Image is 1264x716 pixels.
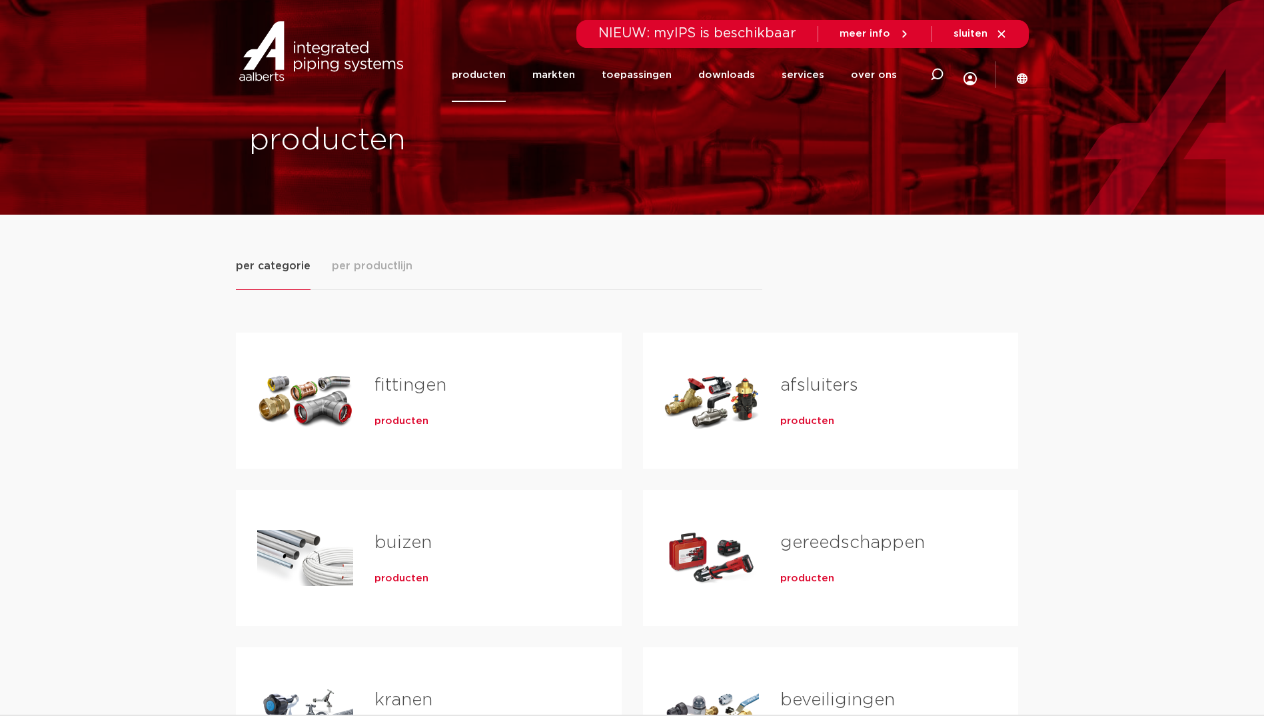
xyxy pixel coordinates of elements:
a: fittingen [374,377,446,394]
a: meer info [840,28,910,40]
a: producten [780,415,834,428]
a: buizen [374,534,432,551]
span: NIEUW: myIPS is beschikbaar [598,27,796,40]
a: markten [532,48,575,102]
span: per productlijn [332,258,412,274]
div: my IPS [963,44,977,106]
a: producten [374,572,428,585]
a: over ons [851,48,897,102]
a: downloads [698,48,755,102]
a: gereedschappen [780,534,925,551]
a: services [782,48,824,102]
a: producten [780,572,834,585]
a: producten [452,48,506,102]
span: meer info [840,29,890,39]
nav: Menu [452,48,897,102]
span: sluiten [953,29,987,39]
span: per categorie [236,258,311,274]
h1: producten [249,119,626,162]
a: toepassingen [602,48,672,102]
a: beveiligingen [780,691,895,709]
a: kranen [374,691,432,709]
a: sluiten [953,28,1007,40]
a: afsluiters [780,377,858,394]
a: producten [374,415,428,428]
